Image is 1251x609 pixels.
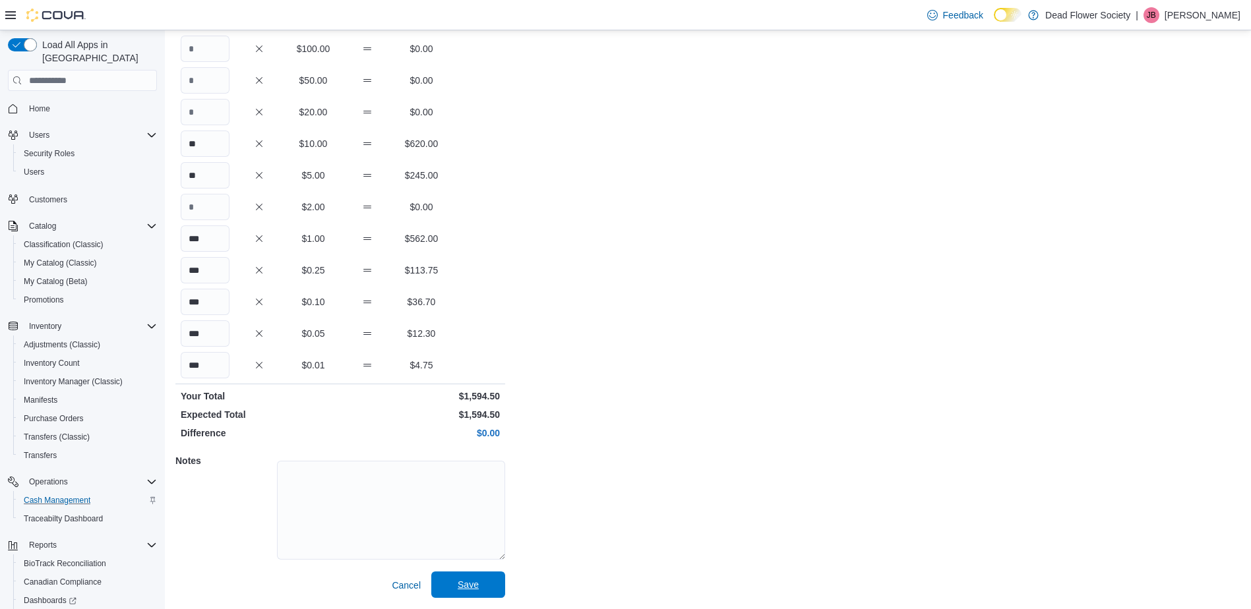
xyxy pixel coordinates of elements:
[3,473,162,491] button: Operations
[397,200,446,214] p: $0.00
[18,274,93,289] a: My Catalog (Beta)
[3,317,162,335] button: Inventory
[18,237,109,252] a: Classification (Classic)
[18,146,157,161] span: Security Roles
[18,411,89,426] a: Purchase Orders
[24,127,157,143] span: Users
[1165,7,1240,23] p: [PERSON_NAME]
[18,429,95,445] a: Transfers (Classic)
[29,130,49,140] span: Users
[289,232,338,245] p: $1.00
[397,327,446,340] p: $12.30
[13,272,162,291] button: My Catalog (Beta)
[13,144,162,163] button: Security Roles
[397,232,446,245] p: $562.00
[175,448,274,474] h5: Notes
[24,558,106,569] span: BioTrack Reconciliation
[24,318,157,334] span: Inventory
[18,448,157,463] span: Transfers
[289,42,338,55] p: $100.00
[24,101,55,117] a: Home
[24,376,123,387] span: Inventory Manager (Classic)
[24,218,61,234] button: Catalog
[13,428,162,446] button: Transfers (Classic)
[18,374,128,390] a: Inventory Manager (Classic)
[181,257,229,283] input: Quantity
[18,164,49,180] a: Users
[13,235,162,254] button: Classification (Classic)
[18,146,80,161] a: Security Roles
[24,432,90,442] span: Transfers (Classic)
[18,255,157,271] span: My Catalog (Classic)
[24,100,157,117] span: Home
[181,390,338,403] p: Your Total
[397,42,446,55] p: $0.00
[24,495,90,506] span: Cash Management
[24,577,102,587] span: Canadian Compliance
[343,390,500,403] p: $1,594.50
[3,126,162,144] button: Users
[397,359,446,372] p: $4.75
[181,320,229,347] input: Quantity
[181,99,229,125] input: Quantity
[18,574,157,590] span: Canadian Compliance
[181,352,229,378] input: Quantity
[13,509,162,528] button: Traceabilty Dashboard
[24,513,103,524] span: Traceabilty Dashboard
[289,327,338,340] p: $0.05
[18,164,157,180] span: Users
[181,289,229,315] input: Quantity
[289,105,338,119] p: $20.00
[13,372,162,391] button: Inventory Manager (Classic)
[13,391,162,409] button: Manifests
[29,194,67,205] span: Customers
[29,321,61,332] span: Inventory
[181,162,229,188] input: Quantity
[18,392,63,408] a: Manifests
[994,8,1022,22] input: Dark Mode
[397,264,446,277] p: $113.75
[289,359,338,372] p: $0.01
[13,554,162,573] button: BioTrack Reconciliation
[13,163,162,181] button: Users
[3,217,162,235] button: Catalog
[24,127,55,143] button: Users
[29,540,57,550] span: Reports
[18,556,111,571] a: BioTrack Reconciliation
[18,448,62,463] a: Transfers
[181,36,229,62] input: Quantity
[24,474,157,490] span: Operations
[24,339,100,350] span: Adjustments (Classic)
[24,258,97,268] span: My Catalog (Classic)
[18,337,157,353] span: Adjustments (Classic)
[458,578,479,591] span: Save
[3,189,162,208] button: Customers
[289,264,338,277] p: $0.25
[392,579,421,592] span: Cancel
[18,355,157,371] span: Inventory Count
[18,429,157,445] span: Transfers (Classic)
[24,218,157,234] span: Catalog
[18,593,157,608] span: Dashboards
[3,99,162,118] button: Home
[343,426,500,440] p: $0.00
[24,276,88,287] span: My Catalog (Beta)
[18,574,107,590] a: Canadian Compliance
[13,354,162,372] button: Inventory Count
[13,409,162,428] button: Purchase Orders
[289,200,338,214] p: $2.00
[181,194,229,220] input: Quantity
[18,492,157,508] span: Cash Management
[1144,7,1159,23] div: Jamie Bowen
[181,130,229,157] input: Quantity
[13,335,162,354] button: Adjustments (Classic)
[18,237,157,252] span: Classification (Classic)
[18,492,96,508] a: Cash Management
[24,358,80,368] span: Inventory Count
[943,9,983,22] span: Feedback
[24,395,57,405] span: Manifests
[24,295,64,305] span: Promotions
[18,511,157,527] span: Traceabilty Dashboard
[24,167,44,177] span: Users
